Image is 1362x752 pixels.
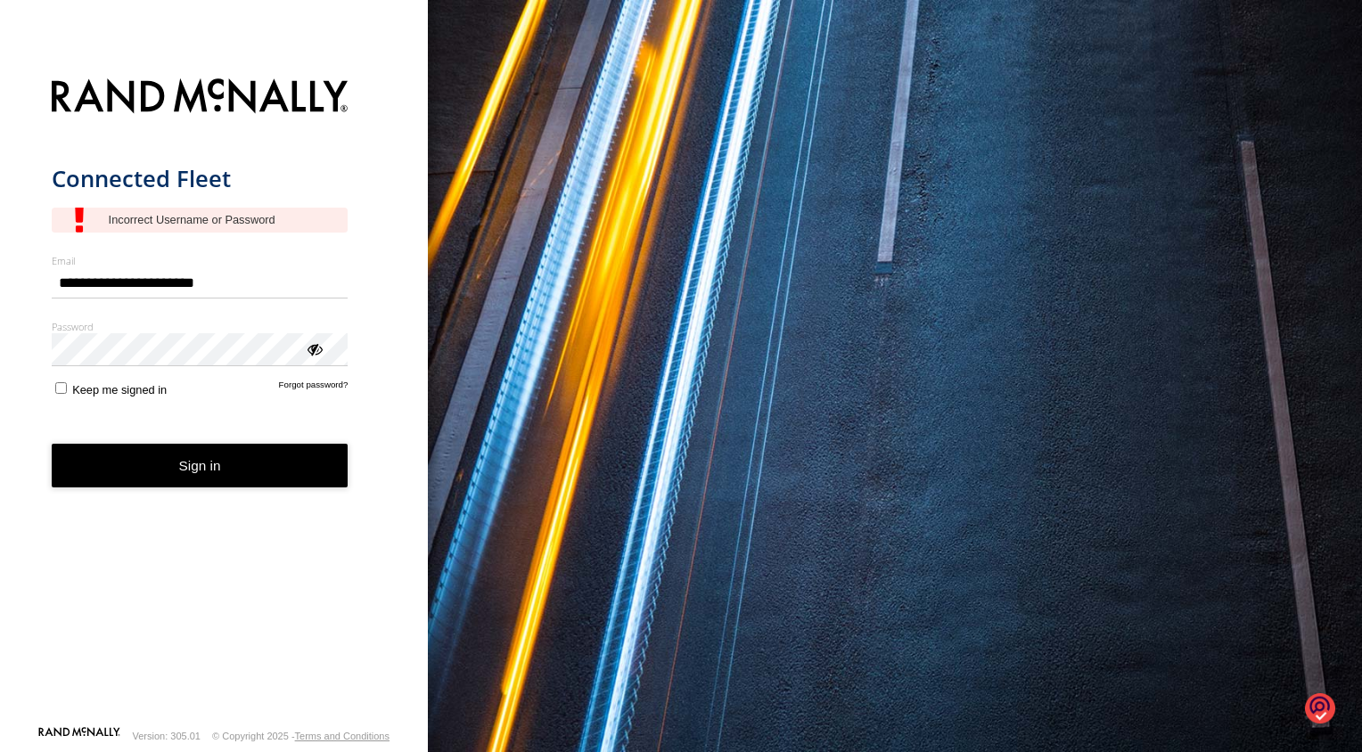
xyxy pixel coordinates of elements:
[52,68,377,725] form: main
[279,380,349,396] a: Forgot password?
[1305,692,1335,725] img: o1IwAAAABJRU5ErkJggg==
[52,444,349,487] button: Sign in
[55,382,67,394] input: Keep me signed in
[72,383,167,396] span: Keep me signed in
[212,731,390,741] div: © Copyright 2025 -
[305,339,323,357] div: ViewPassword
[52,320,349,333] label: Password
[52,75,349,120] img: Rand McNally
[295,731,390,741] a: Terms and Conditions
[133,731,201,741] div: Version: 305.01
[52,164,349,193] h1: Connected Fleet
[38,727,120,745] a: Visit our Website
[52,254,349,267] label: Email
